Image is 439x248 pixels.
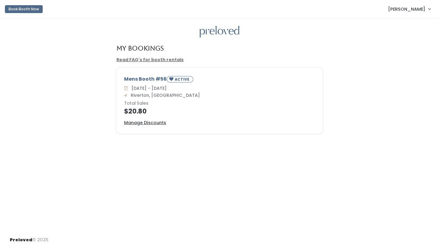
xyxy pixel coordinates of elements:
h4: My Bookings [116,45,164,52]
a: Manage Discounts [124,120,166,126]
a: [PERSON_NAME] [382,2,437,16]
span: Riverton, [GEOGRAPHIC_DATA] [128,92,200,98]
h6: Total Sales [124,101,315,106]
img: preloved logo [200,26,239,38]
h4: $20.80 [124,108,315,115]
a: Read FAQ's for booth rentals [116,57,184,63]
small: ACTIVE [175,77,191,82]
span: Preloved [10,237,32,243]
div: © 2025 [10,232,48,243]
button: Book Booth Now [5,5,43,13]
div: Mens Booth #56 [124,75,315,85]
span: [DATE] - [DATE] [129,85,167,91]
a: Book Booth Now [5,2,43,16]
span: [PERSON_NAME] [388,6,425,12]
